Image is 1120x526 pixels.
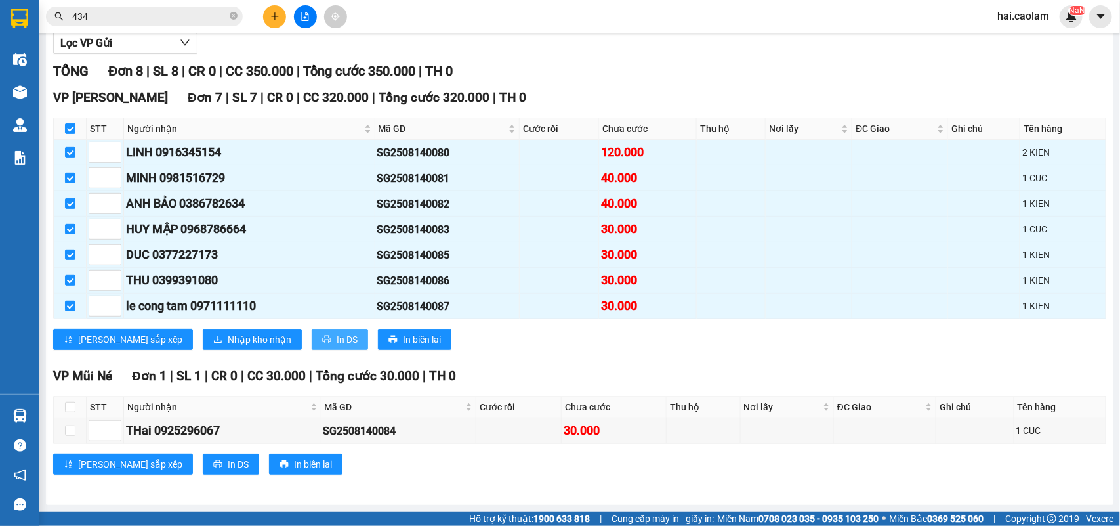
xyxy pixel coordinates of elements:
[182,63,185,79] span: |
[323,423,474,439] div: SG2508140084
[1069,6,1085,15] sup: NaN
[60,35,112,51] span: Lọc VP Gửi
[419,63,422,79] span: |
[499,90,526,105] span: TH 0
[14,469,26,481] span: notification
[126,220,373,238] div: HUY MẬP 0968786664
[1095,11,1107,22] span: caret-down
[219,63,222,79] span: |
[601,271,694,290] div: 30.000
[476,397,562,418] th: Cước rồi
[744,400,820,414] span: Nơi lấy
[375,217,520,242] td: SG2508140083
[377,247,517,263] div: SG2508140085
[203,454,259,475] button: printerIn DS
[312,329,368,350] button: printerIn DS
[425,63,453,79] span: TH 0
[294,457,332,471] span: In biên lai
[270,12,280,21] span: plus
[564,422,664,440] div: 30.000
[230,12,238,20] span: close-circle
[260,90,264,105] span: |
[247,368,306,384] span: CC 30.000
[375,165,520,191] td: SG2508140081
[188,63,216,79] span: CR 0
[127,121,362,136] span: Người nhận
[127,400,308,414] span: Người nhận
[13,151,27,165] img: solution-icon
[889,512,984,526] span: Miền Bắc
[562,397,667,418] th: Chưa cước
[429,368,456,384] span: TH 0
[601,194,694,213] div: 40.000
[324,5,347,28] button: aim
[1014,397,1106,418] th: Tên hàng
[170,368,173,384] span: |
[316,368,419,384] span: Tổng cước 30.000
[758,514,879,524] strong: 0708 023 035 - 0935 103 250
[325,400,463,414] span: Mã GD
[927,514,984,524] strong: 0369 525 060
[599,118,697,140] th: Chưa cước
[64,460,73,470] span: sort-ascending
[176,368,201,384] span: SL 1
[303,63,415,79] span: Tổng cước 350.000
[53,368,112,384] span: VP Mũi Né
[403,332,441,347] span: In biên lai
[13,85,27,99] img: warehouse-icon
[301,12,310,21] span: file-add
[53,329,193,350] button: sort-ascending[PERSON_NAME] sắp xếp
[837,400,923,414] span: ĐC Giao
[213,335,222,345] span: download
[228,457,249,471] span: In DS
[377,221,517,238] div: SG2508140083
[520,118,599,140] th: Cước rồi
[601,169,694,187] div: 40.000
[377,144,517,161] div: SG2508140080
[372,90,375,105] span: |
[213,460,222,470] span: printer
[1022,299,1104,313] div: 1 KIEN
[1022,273,1104,288] div: 1 KIEN
[13,409,27,423] img: warehouse-icon
[205,368,208,384] span: |
[1020,118,1106,140] th: Tên hàng
[108,63,143,79] span: Đơn 8
[53,63,89,79] span: TỔNG
[717,512,879,526] span: Miền Nam
[601,220,694,238] div: 30.000
[1022,196,1104,211] div: 1 KIEN
[297,63,300,79] span: |
[126,169,373,187] div: MINH 0981516729
[126,297,373,315] div: le cong tam 0971111110
[331,12,340,21] span: aim
[1022,248,1104,262] div: 1 KIEN
[303,90,369,105] span: CC 320.000
[1089,5,1112,28] button: caret-down
[375,294,520,319] td: SG2508140087
[1022,222,1104,236] div: 1 CUC
[423,368,426,384] span: |
[232,90,257,105] span: SL 7
[263,5,286,28] button: plus
[87,118,124,140] th: STT
[126,143,373,162] div: LINH 0916345154
[321,418,476,444] td: SG2508140084
[769,121,839,136] span: Nơi lấy
[53,33,197,54] button: Lọc VP Gửi
[54,12,64,21] span: search
[936,397,1014,418] th: Ghi chú
[297,90,300,105] span: |
[64,335,73,345] span: sort-ascending
[126,422,319,440] div: THai 0925296067
[337,332,358,347] span: In DS
[493,90,496,105] span: |
[533,514,590,524] strong: 1900 633 818
[132,368,167,384] span: Đơn 1
[78,457,182,471] span: [PERSON_NAME] sắp xếp
[188,90,222,105] span: Đơn 7
[987,8,1060,24] span: hai.caolam
[309,368,312,384] span: |
[230,11,238,23] span: close-circle
[180,37,190,48] span: down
